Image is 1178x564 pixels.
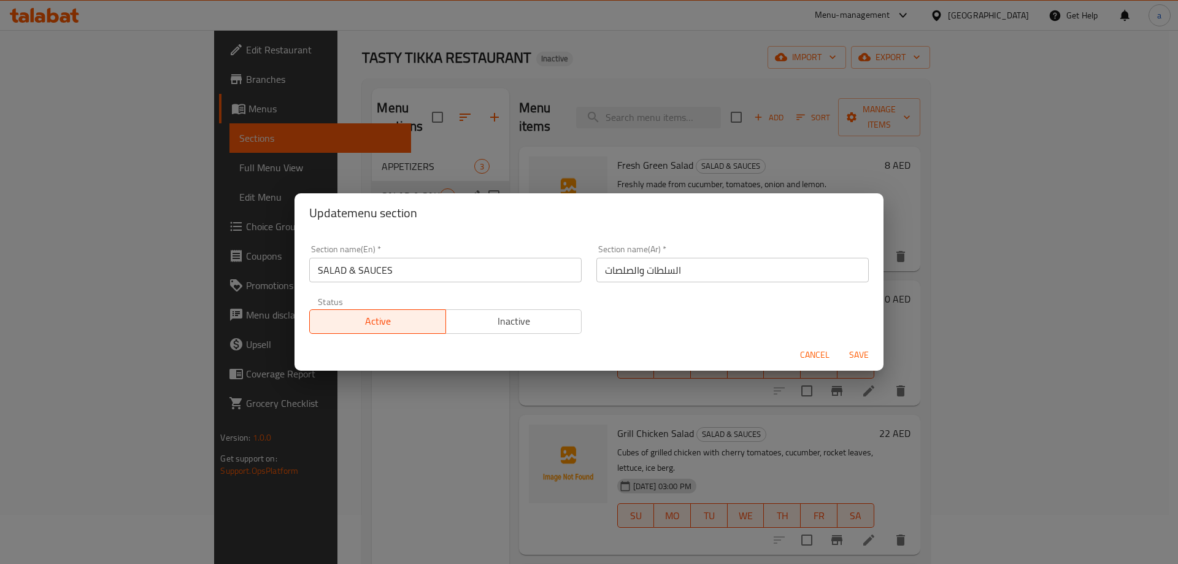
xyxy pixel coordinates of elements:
span: Active [315,312,441,330]
span: Inactive [451,312,577,330]
button: Save [839,344,879,366]
input: Please enter section name(en) [309,258,582,282]
input: Please enter section name(ar) [596,258,869,282]
span: Save [844,347,874,363]
span: Cancel [800,347,830,363]
button: Active [309,309,446,334]
h2: Update menu section [309,203,869,223]
button: Cancel [795,344,834,366]
button: Inactive [445,309,582,334]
